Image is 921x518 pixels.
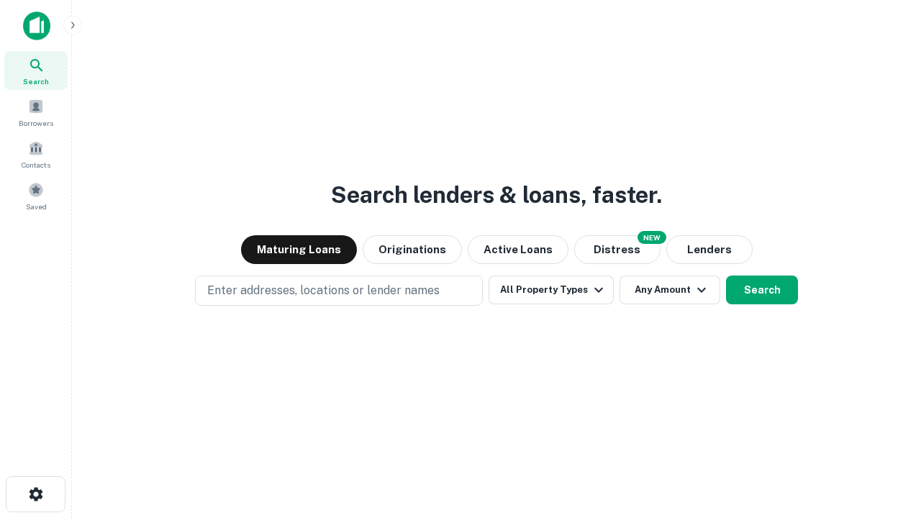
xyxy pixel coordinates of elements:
[22,159,50,171] span: Contacts
[241,235,357,264] button: Maturing Loans
[4,135,68,173] a: Contacts
[638,231,666,244] div: NEW
[4,176,68,215] a: Saved
[26,201,47,212] span: Saved
[849,403,921,472] iframe: Chat Widget
[363,235,462,264] button: Originations
[726,276,798,304] button: Search
[207,282,440,299] p: Enter addresses, locations or lender names
[4,51,68,90] a: Search
[489,276,614,304] button: All Property Types
[23,76,49,87] span: Search
[4,93,68,132] a: Borrowers
[574,235,661,264] button: Search distressed loans with lien and other non-mortgage details.
[195,276,483,306] button: Enter addresses, locations or lender names
[19,117,53,129] span: Borrowers
[620,276,720,304] button: Any Amount
[331,178,662,212] h3: Search lenders & loans, faster.
[468,235,568,264] button: Active Loans
[23,12,50,40] img: capitalize-icon.png
[666,235,753,264] button: Lenders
